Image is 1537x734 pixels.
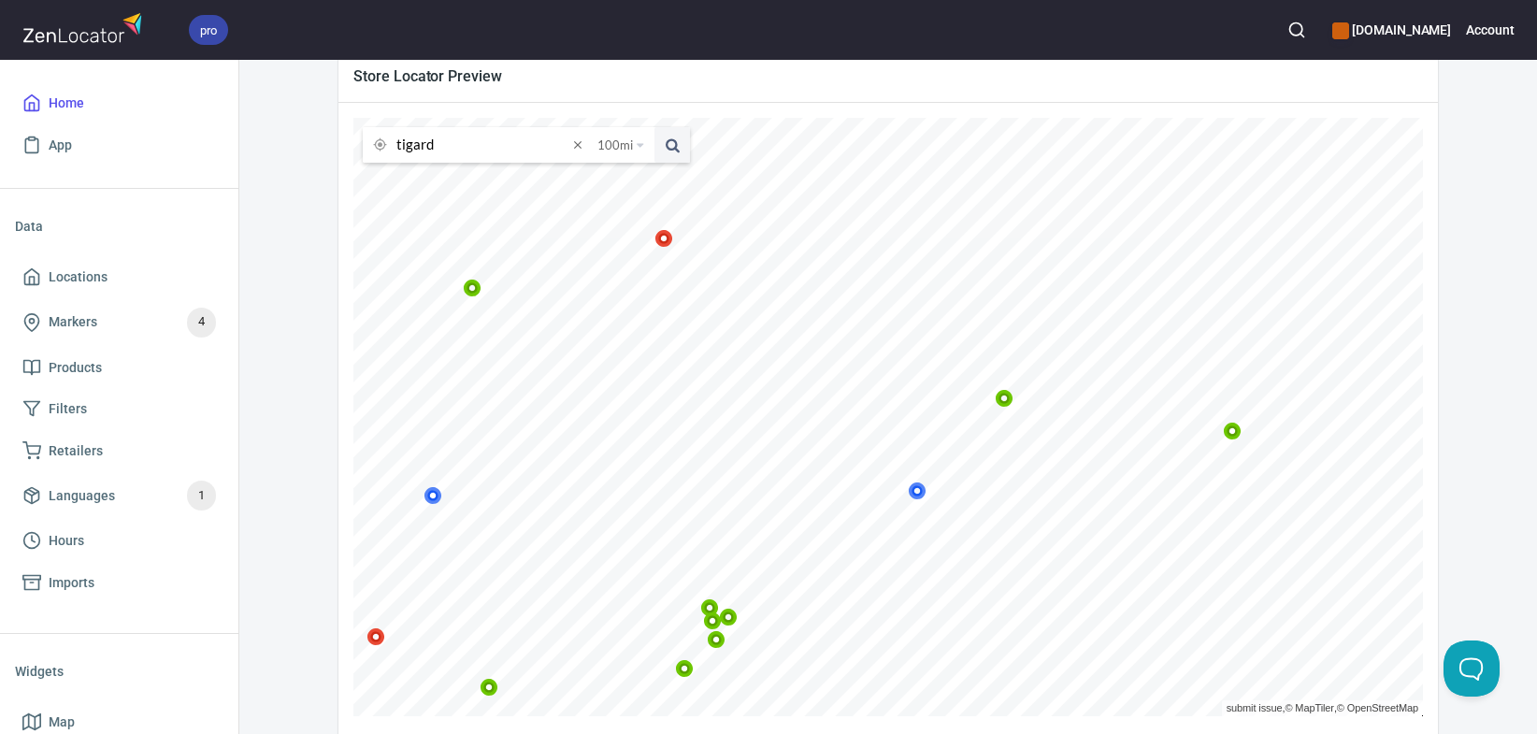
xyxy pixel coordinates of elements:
[1276,9,1317,50] button: Search
[49,92,84,115] span: Home
[353,118,1423,716] canvas: Map
[49,356,102,380] span: Products
[49,134,72,157] span: App
[49,529,84,553] span: Hours
[189,21,228,40] span: pro
[49,439,103,463] span: Retailers
[1444,640,1500,697] iframe: Help Scout Beacon - Open
[15,82,223,124] a: Home
[49,310,97,334] span: Markers
[49,266,108,289] span: Locations
[1332,20,1451,40] h6: [DOMAIN_NAME]
[15,649,223,694] li: Widgets
[15,520,223,562] a: Hours
[15,562,223,604] a: Imports
[1466,9,1515,50] button: Account
[1422,715,1423,716] a: ZenLocator
[1332,22,1349,39] button: color-CE600E
[15,204,223,249] li: Data
[187,485,216,507] span: 1
[15,124,223,166] a: App
[353,66,1423,86] span: Store Locator Preview
[597,127,633,163] span: 100 mi
[49,397,87,421] span: Filters
[15,388,223,430] a: Filters
[189,15,228,45] div: pro
[49,571,94,595] span: Imports
[1466,20,1515,40] h6: Account
[49,711,75,734] span: Map
[22,7,148,48] img: zenlocator
[187,311,216,333] span: 4
[15,430,223,472] a: Retailers
[1332,9,1451,50] div: Manage your apps
[49,484,115,508] span: Languages
[396,127,567,163] input: search
[15,347,223,389] a: Products
[15,298,223,347] a: Markers4
[15,471,223,520] a: Languages1
[15,256,223,298] a: Locations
